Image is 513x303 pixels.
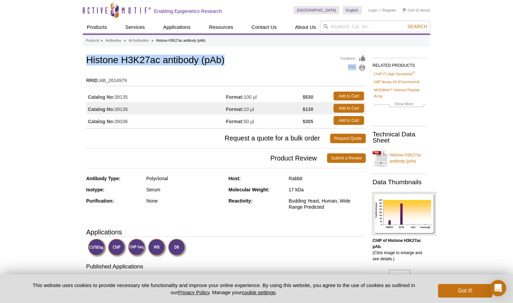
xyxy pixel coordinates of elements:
[86,114,226,127] td: 39336
[128,239,147,257] img: ChIP-Seq Validated
[146,175,223,182] div: Polyclonal
[86,153,327,163] span: Product Review
[124,39,126,42] li: »
[229,198,253,204] strong: Reactivity:
[86,187,104,192] strong: Isotype:
[148,239,167,257] img: Western Blot Validated
[374,71,415,77] a: ChIP-IT High Sensitivity®
[86,38,99,44] a: Products
[403,6,430,14] li: (0 items)
[88,94,115,100] strong: Catalog No:
[226,90,303,102] td: 100 µl
[242,289,275,295] button: cookie settings
[413,71,415,74] sup: ®
[88,239,107,257] img: CUT&Tag Validated
[21,282,427,296] p: This website uses cookies to provide necessary site functionality and improve your online experie...
[373,148,427,168] a: Histone H3K27ac antibody (pAb)
[405,23,429,30] button: Search
[291,21,320,34] a: About Us
[86,134,330,143] span: Request a quote for a bulk order
[303,118,313,125] strong: $305
[101,39,103,42] li: »
[403,8,415,13] a: Cart
[178,289,209,295] a: Privacy Policy
[374,101,425,109] a: Show More
[205,21,237,34] a: Resources
[86,176,120,181] strong: Antibody Type:
[226,114,303,127] td: 50 µl
[106,38,121,44] a: Antibodies
[146,187,223,193] div: Serum
[226,102,303,114] td: 10 µl
[154,8,222,14] h2: Enabling Epigenetics Research
[86,227,366,237] h3: Applications
[490,280,506,296] div: Open Intercom Messenger
[373,179,427,185] h2: Data Thumbnails
[340,64,366,72] a: Print
[86,77,99,83] strong: RRID:
[334,116,364,125] a: Add to Cart
[86,102,226,114] td: 39136
[229,176,241,181] strong: Host:
[151,39,153,42] li: »
[374,79,420,85] a: HAT Assay Kit (Fluorescent)
[226,94,244,100] strong: Format:
[373,131,427,144] h2: Technical Data Sheet
[303,94,313,100] strong: $530
[83,21,111,34] a: Products
[438,284,492,298] button: Got it!
[343,6,362,14] a: English
[226,106,244,112] strong: Format:
[289,187,366,193] div: 17 kDa
[121,21,149,34] a: Services
[108,239,127,257] img: ChIP Validated
[247,21,281,34] a: Contact Us
[327,153,366,163] a: Submit a Review
[374,87,425,99] a: MODified™ Histone Peptide Array
[159,21,195,34] a: Applications
[379,6,380,14] li: |
[320,21,430,32] input: Keyword, Cat. No.
[86,263,366,272] h3: Published Applications
[382,8,396,13] a: Register
[373,238,421,249] b: ChIP of Histone H3K27ac pAb.
[129,38,149,44] a: All Antibodies
[293,6,339,14] a: [GEOGRAPHIC_DATA]
[86,55,366,67] h1: Histone H3K27ac antibody (pAb)
[334,104,364,113] a: Add to Cart
[303,106,313,112] strong: $130
[86,73,366,84] td: AB_2614979
[226,118,244,125] strong: Format:
[334,92,364,100] a: Add to Cart
[368,8,378,13] a: Login
[86,90,226,102] td: 39135
[340,55,366,62] a: Feedback
[373,192,436,235] img: Histone H3K27ac antibody (pAb) tested by ChIP.
[289,175,366,182] div: Rabbit
[289,198,366,210] div: Budding Yeast, Human, Wide Range Predicted
[330,134,366,143] a: Request Quote
[373,58,427,70] h2: RELATED PRODUCTS
[88,118,115,125] strong: Catalog No:
[229,187,269,192] strong: Molecular Weight:
[403,8,406,12] img: Your Cart
[146,198,223,204] div: None
[156,39,206,42] li: Histone H3K27ac antibody (pAb)
[373,238,427,262] p: (Click image to enlarge and see details.)
[407,24,427,29] span: Search
[86,198,114,204] strong: Purification:
[168,239,187,257] img: Dot Blot Validated
[88,106,115,112] strong: Catalog No:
